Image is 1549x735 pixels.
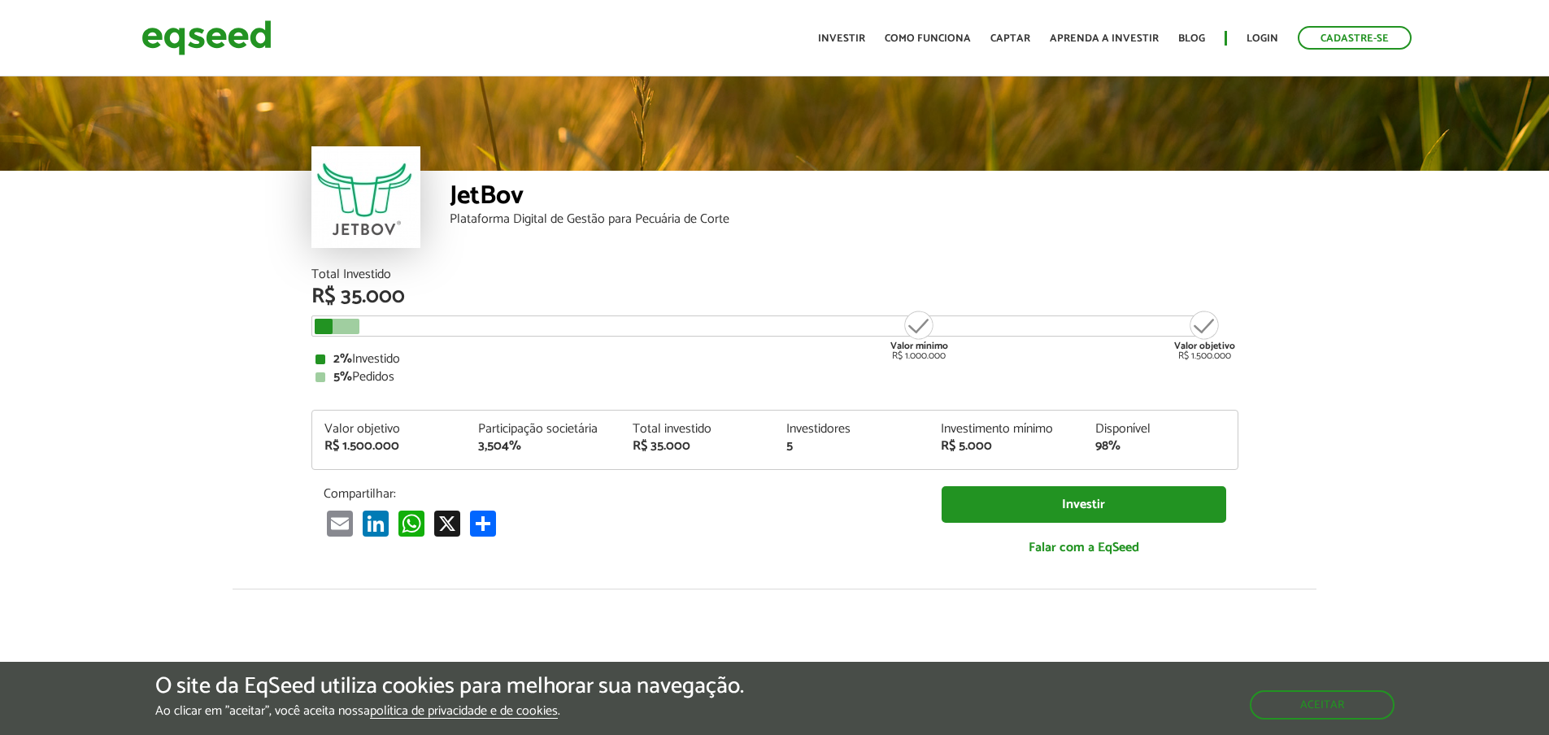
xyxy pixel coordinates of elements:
[1250,690,1395,720] button: Aceitar
[889,309,950,361] div: R$ 1.000.000
[395,510,428,537] a: WhatsApp
[633,423,763,436] div: Total investido
[333,366,352,388] strong: 5%
[359,510,392,537] a: LinkedIn
[155,703,744,719] p: Ao clicar em "aceitar", você aceita nossa .
[450,213,1238,226] div: Plataforma Digital de Gestão para Pecuária de Corte
[324,440,455,453] div: R$ 1.500.000
[478,440,608,453] div: 3,504%
[450,183,1238,213] div: JetBov
[311,286,1238,307] div: R$ 35.000
[324,510,356,537] a: Email
[478,423,608,436] div: Participação societária
[1095,440,1225,453] div: 98%
[467,510,499,537] a: Compartilhar
[885,33,971,44] a: Como funciona
[941,440,1071,453] div: R$ 5.000
[141,16,272,59] img: EqSeed
[333,348,352,370] strong: 2%
[1095,423,1225,436] div: Disponível
[370,705,558,719] a: política de privacidade e de cookies
[1174,338,1235,354] strong: Valor objetivo
[818,33,865,44] a: Investir
[786,440,916,453] div: 5
[942,531,1226,564] a: Falar com a EqSeed
[311,268,1238,281] div: Total Investido
[155,674,744,699] h5: O site da EqSeed utiliza cookies para melhorar sua navegação.
[315,371,1234,384] div: Pedidos
[890,338,948,354] strong: Valor mínimo
[1174,309,1235,361] div: R$ 1.500.000
[315,353,1234,366] div: Investido
[941,423,1071,436] div: Investimento mínimo
[786,423,916,436] div: Investidores
[1050,33,1159,44] a: Aprenda a investir
[324,486,917,502] p: Compartilhar:
[324,423,455,436] div: Valor objetivo
[1247,33,1278,44] a: Login
[1298,26,1412,50] a: Cadastre-se
[942,486,1226,523] a: Investir
[431,510,463,537] a: X
[1178,33,1205,44] a: Blog
[990,33,1030,44] a: Captar
[633,440,763,453] div: R$ 35.000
